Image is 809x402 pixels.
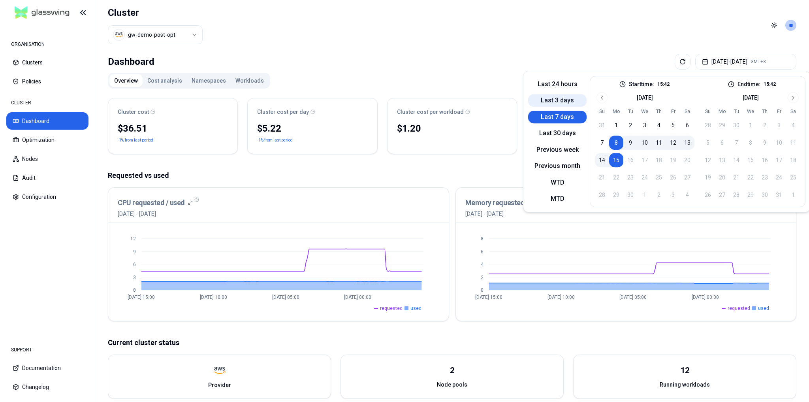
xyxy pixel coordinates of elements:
[130,236,136,242] tspan: 12
[257,136,293,144] p: -1% from last period
[200,294,227,300] tspan: [DATE] 10:00
[344,294,371,300] tspan: [DATE] 00:00
[133,262,136,267] tspan: 6
[480,287,483,293] tspan: 0
[623,118,638,132] button: 2
[480,236,483,242] tspan: 8
[6,342,88,358] div: SUPPORT
[6,73,88,90] button: Policies
[528,94,587,107] button: Last 3 days
[118,197,185,208] h3: CPU requested / used
[743,108,758,115] th: Wednesday
[118,122,228,135] div: $36.51
[115,31,123,39] img: aws
[187,74,231,87] button: Namespaces
[528,78,587,91] button: Last 24 hours
[692,294,719,300] tspan: [DATE] 00:00
[465,197,546,208] h3: Memory requested / used
[6,54,88,71] button: Clusters
[410,305,421,311] span: used
[480,275,483,280] tspan: 2
[11,4,73,22] img: GlassWing
[701,108,715,115] th: Sunday
[715,108,729,115] th: Monday
[788,92,799,103] button: Go to next month
[480,249,483,255] tspan: 6
[475,294,502,300] tspan: [DATE] 15:00
[738,81,760,87] label: End time:
[652,118,666,132] button: 4
[619,294,647,300] tspan: [DATE] 05:00
[437,381,467,389] span: Node pools
[660,381,710,389] span: Running workloads
[666,136,680,150] button: 12
[652,108,666,115] th: Thursday
[397,108,507,116] div: Cluster cost per workload
[6,378,88,396] button: Changelog
[6,95,88,111] div: CLUSTER
[609,153,623,167] button: 15
[6,359,88,377] button: Documentation
[272,294,299,300] tspan: [DATE] 05:00
[257,122,367,135] div: $5.22
[680,118,694,132] button: 6
[681,365,689,376] div: 12
[528,160,587,172] button: Previous month
[666,108,680,115] th: Friday
[728,305,750,311] span: requested
[638,118,652,132] button: 3
[6,150,88,168] button: Nodes
[528,111,587,123] button: Last 7 days
[143,74,187,87] button: Cost analysis
[638,108,652,115] th: Wednesday
[609,108,623,115] th: Monday
[652,136,666,150] button: 11
[128,31,175,39] div: gw-demo-post-opt
[758,305,769,311] span: used
[108,54,154,70] div: Dashboard
[786,108,800,115] th: Saturday
[595,118,609,132] button: 31
[680,108,694,115] th: Saturday
[118,136,153,144] p: -1% from last period
[118,210,193,218] span: [DATE] - [DATE]
[528,143,587,156] button: Previous week
[6,188,88,206] button: Configuration
[480,262,484,267] tspan: 4
[133,287,136,293] tspan: 0
[609,136,623,150] button: 8
[629,81,654,87] label: Start time:
[380,305,403,311] span: requested
[397,122,507,135] div: $1.20
[680,136,694,150] button: 13
[450,365,454,376] div: 2
[623,108,638,115] th: Tuesday
[214,364,226,376] div: aws
[109,74,143,87] button: Overview
[657,81,670,87] p: 15:42
[118,108,228,116] div: Cluster cost
[108,170,796,181] p: Requested vs used
[609,118,623,132] button: 1
[6,36,88,52] div: ORGANISATION
[751,59,766,65] span: GMT+3
[528,176,587,189] button: WTD
[231,74,269,87] button: Workloads
[547,294,575,300] tspan: [DATE] 10:00
[637,94,653,102] div: [DATE]
[764,81,776,87] p: 15:42
[772,108,786,115] th: Friday
[6,131,88,149] button: Optimization
[465,210,553,218] span: [DATE] - [DATE]
[695,54,796,70] button: [DATE]-[DATE]GMT+3
[528,127,587,140] button: Last 30 days
[758,108,772,115] th: Thursday
[595,108,609,115] th: Sunday
[596,92,608,103] button: Go to previous month
[108,337,796,348] p: Current cluster status
[666,118,680,132] button: 5
[6,169,88,187] button: Audit
[133,275,136,280] tspan: 3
